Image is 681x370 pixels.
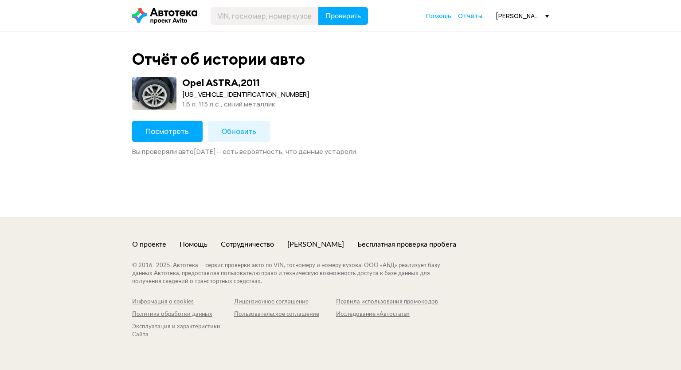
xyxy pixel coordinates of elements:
a: Исследование «Автостата» [336,311,438,319]
a: Эксплуатация и характеристики Сайта [132,323,234,339]
div: © 2016– 2025 . Автотека — сервис проверки авто по VIN, госномеру и номеру кузова. ООО «АБД» реали... [132,262,458,286]
span: Обновить [222,126,256,136]
input: VIN, госномер, номер кузова [211,7,319,25]
div: [US_VEHICLE_IDENTIFICATION_NUMBER] [182,90,309,99]
span: Проверить [325,12,361,20]
button: Обновить [208,121,270,142]
div: 1.6 л, 115 л.c., синий металлик [182,99,309,109]
a: Отчёты [458,12,482,20]
button: Проверить [318,7,368,25]
a: Бесплатная проверка пробега [357,240,456,249]
div: Отчёт об истории авто [132,50,305,69]
div: Opel ASTRA , 2011 [182,77,260,88]
a: Политика обработки данных [132,311,234,319]
a: Сотрудничество [221,240,274,249]
a: Лицензионное соглашение [234,298,336,306]
div: [PERSON_NAME][EMAIL_ADDRESS][DOMAIN_NAME] [496,12,549,20]
a: [PERSON_NAME] [287,240,344,249]
button: Посмотреть [132,121,203,142]
div: Вы проверяли авто [DATE] — есть вероятность, что данные устарели. [132,147,549,156]
a: Помощь [180,240,207,249]
a: Информация о cookies [132,298,234,306]
a: Правила использования промокодов [336,298,438,306]
span: Посмотреть [146,126,189,136]
a: О проекте [132,240,166,249]
a: Пользовательское соглашение [234,311,336,319]
a: Помощь [426,12,451,20]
